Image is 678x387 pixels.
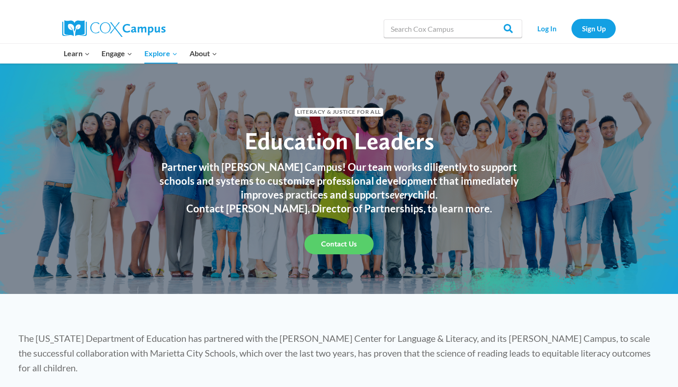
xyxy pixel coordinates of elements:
span: Learn [64,47,90,59]
a: Contact Us [304,234,374,254]
a: Sign Up [571,19,616,38]
input: Search Cox Campus [384,19,522,38]
span: Education Leaders [244,126,434,155]
nav: Primary Navigation [58,44,223,63]
p: The [US_STATE] Department of Education has partnered with the [PERSON_NAME] Center for Language &... [18,331,660,375]
span: Engage [101,47,132,59]
nav: Secondary Navigation [527,19,616,38]
a: Log In [527,19,567,38]
em: every [390,188,413,201]
span: Contact Us [321,240,357,248]
span: Explore [144,47,178,59]
span: Literacy & Justice for All [295,108,383,117]
span: About [190,47,217,59]
h3: Partner with [PERSON_NAME] Campus! Our team works diligently to support schools and systems to cu... [150,160,528,202]
h3: Contact [PERSON_NAME], Director of Partnerships, to learn more. [150,202,528,216]
img: Cox Campus [62,20,166,37]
